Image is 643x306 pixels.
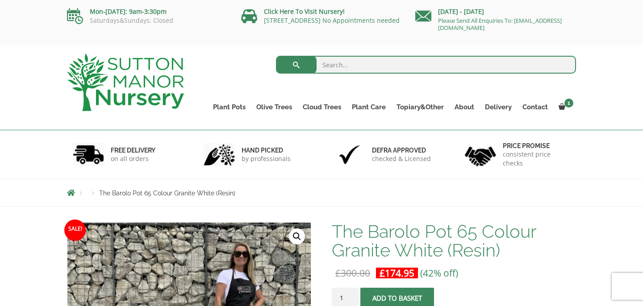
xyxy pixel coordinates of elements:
p: consistent price checks [503,150,571,168]
p: Saturdays&Sundays: Closed [67,17,228,24]
p: checked & Licensed [372,154,431,163]
a: Please Send All Enquiries To: [EMAIL_ADDRESS][DOMAIN_NAME] [438,17,562,32]
span: 1 [564,99,573,108]
h6: Price promise [503,142,571,150]
nav: Breadcrumbs [67,189,576,196]
bdi: 300.00 [335,267,370,279]
a: Click Here To Visit Nursery! [264,7,345,16]
img: 1.jpg [73,143,104,166]
span: The Barolo Pot 65 Colour Granite White (Resin) [99,190,235,197]
a: Olive Trees [251,101,297,113]
a: View full-screen image gallery [289,228,305,244]
input: Search... [276,56,576,74]
a: Plant Care [347,101,391,113]
h1: The Barolo Pot 65 Colour Granite White (Resin) [332,222,576,260]
p: Mon-[DATE]: 9am-3:30pm [67,6,228,17]
img: 4.jpg [465,141,496,168]
p: by professionals [242,154,291,163]
span: (42% off) [420,267,458,279]
a: Cloud Trees [297,101,347,113]
p: [DATE] - [DATE] [415,6,576,17]
a: 1 [553,101,576,113]
h6: FREE DELIVERY [111,146,155,154]
img: 3.jpg [334,143,365,166]
a: Topiary&Other [391,101,449,113]
a: Contact [517,101,553,113]
span: £ [335,267,341,279]
p: on all orders [111,154,155,163]
a: About [449,101,480,113]
a: Plant Pots [208,101,251,113]
h6: hand picked [242,146,291,154]
img: logo [67,54,184,111]
span: Sale! [64,219,86,241]
span: £ [380,267,385,279]
bdi: 174.95 [380,267,414,279]
a: Delivery [480,101,517,113]
h6: Defra approved [372,146,431,154]
a: [STREET_ADDRESS] No Appointments needed [264,16,400,25]
img: 2.jpg [204,143,235,166]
